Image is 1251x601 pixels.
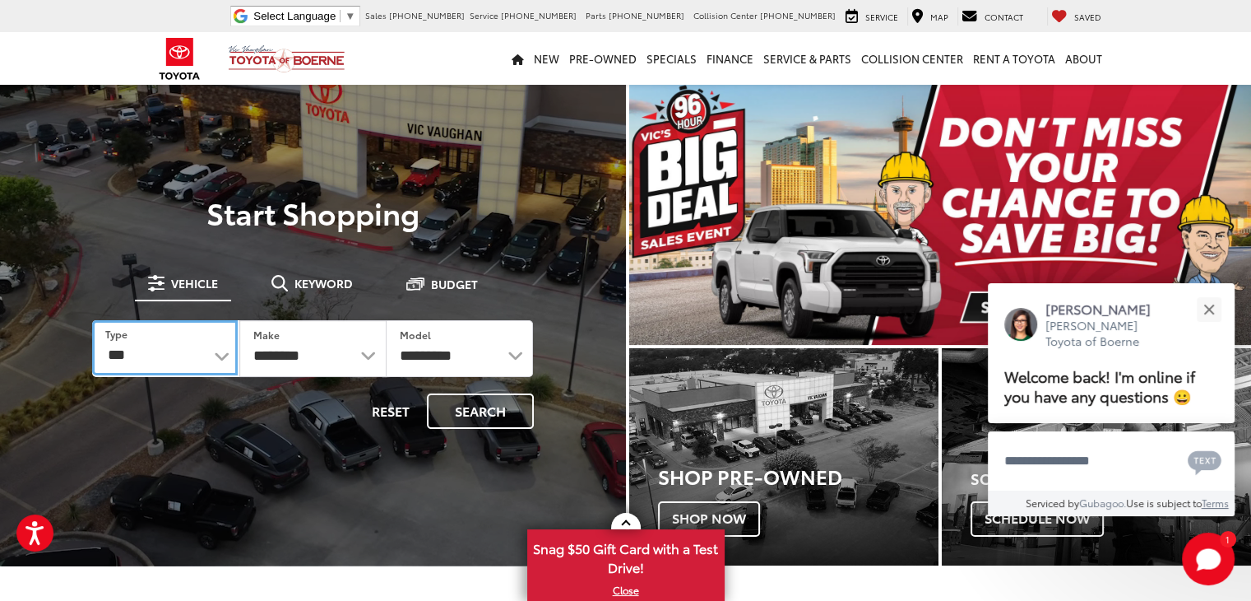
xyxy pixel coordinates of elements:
[507,32,529,85] a: Home
[1202,496,1229,510] a: Terms
[1188,449,1221,475] svg: Text
[365,9,387,21] span: Sales
[758,32,856,85] a: Service & Parts: Opens in a new tab
[1126,496,1202,510] span: Use is subject to
[609,9,684,21] span: [PHONE_NUMBER]
[427,394,534,429] button: Search
[171,277,218,289] span: Vehicle
[1191,291,1226,327] button: Close
[586,9,606,21] span: Parts
[529,531,723,581] span: Snag $50 Gift Card with a Test Drive!
[564,32,642,85] a: Pre-Owned
[389,9,465,21] span: [PHONE_NUMBER]
[658,465,938,487] h3: Shop Pre-Owned
[988,431,1235,491] textarea: Type your message
[971,471,1251,487] h4: Schedule Service
[930,11,948,23] span: Map
[1226,535,1230,543] span: 1
[529,32,564,85] a: New
[942,348,1251,565] div: Toyota
[693,9,758,21] span: Collision Center
[294,277,353,289] span: Keyword
[1047,7,1105,26] a: My Saved Vehicles
[1182,533,1235,585] button: Toggle Chat Window
[760,9,836,21] span: [PHONE_NUMBER]
[340,10,341,22] span: ​
[149,32,211,86] img: Toyota
[1183,442,1226,479] button: Chat with SMS
[1060,32,1107,85] a: About
[253,10,336,22] span: Select Language
[1074,11,1101,23] span: Saved
[253,328,280,342] label: Make
[501,9,577,21] span: [PHONE_NUMBER]
[1004,365,1195,407] span: Welcome back! I'm online if you have any questions 😀
[345,10,355,22] span: ▼
[988,283,1235,516] div: Close[PERSON_NAME][PERSON_NAME] Toyota of BoerneWelcome back! I'm online if you have any question...
[105,327,127,341] label: Type
[1079,496,1126,510] a: Gubagoo.
[968,32,1060,85] a: Rent a Toyota
[431,278,478,290] span: Budget
[907,7,952,26] a: Map
[358,394,424,429] button: Reset
[1045,300,1167,318] p: [PERSON_NAME]
[702,32,758,85] a: Finance
[942,348,1251,565] a: Schedule Service Schedule Now
[228,44,345,73] img: Vic Vaughan Toyota of Boerne
[856,32,968,85] a: Collision Center
[253,10,355,22] a: Select Language​
[841,7,902,26] a: Service
[1182,533,1235,585] svg: Start Chat
[985,11,1023,23] span: Contact
[629,348,938,565] a: Shop Pre-Owned Shop Now
[971,501,1104,536] span: Schedule Now
[470,9,498,21] span: Service
[69,196,557,229] p: Start Shopping
[629,348,938,565] div: Toyota
[1045,318,1167,350] p: [PERSON_NAME] Toyota of Boerne
[865,11,898,23] span: Service
[1026,496,1079,510] span: Serviced by
[400,328,431,342] label: Model
[642,32,702,85] a: Specials
[957,7,1027,26] a: Contact
[658,501,760,536] span: Shop Now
